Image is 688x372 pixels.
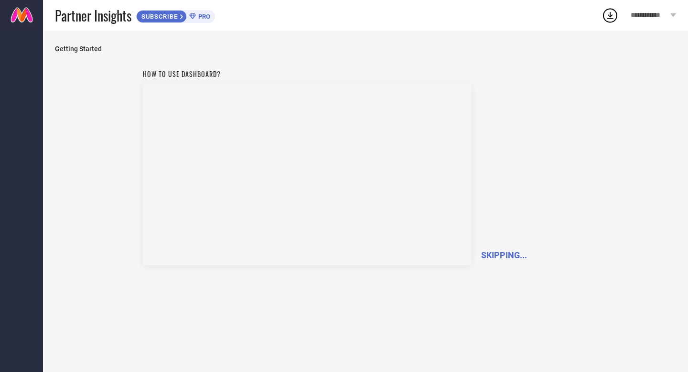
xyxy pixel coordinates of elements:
div: Open download list [602,7,619,24]
span: Getting Started [55,45,676,53]
iframe: Workspace Section [143,84,472,265]
a: SUBSCRIBEPRO [136,8,215,23]
span: SUBSCRIBE [137,13,180,20]
span: Partner Insights [55,6,131,25]
h1: How to use dashboard? [143,69,472,79]
span: PRO [196,13,210,20]
span: SKIPPING... [481,250,527,260]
